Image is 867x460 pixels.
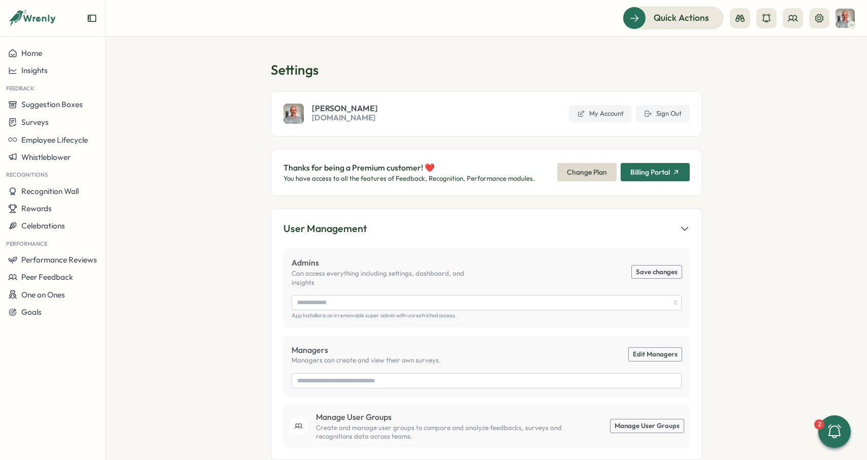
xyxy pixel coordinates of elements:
p: Manage User Groups [316,411,576,423]
span: My Account [589,109,624,118]
span: Celebrations [21,221,65,231]
span: Surveys [21,117,49,127]
span: One on Ones [21,290,65,300]
span: Insights [21,65,48,75]
a: Edit Managers [629,348,682,361]
span: Sign Out [656,109,682,118]
p: App Installer is an irremovable super admin with unrestricted access. [292,312,682,319]
p: Thanks for being a Premium customer! ❤️ [283,161,535,174]
span: Rewards [21,204,52,213]
p: Managers [292,344,441,356]
div: 2 [814,419,824,430]
span: Peer Feedback [21,272,73,282]
span: Quick Actions [654,11,709,24]
span: Performance Reviews [21,255,97,265]
p: Create and manage user groups to compare and analyze feedbacks, surveys and recognitions data acr... [316,423,576,441]
div: User Management [283,221,367,237]
a: My Account [569,105,632,122]
button: Change Plan [557,163,617,181]
p: Admins [292,256,487,269]
button: Sign Out [636,105,690,122]
span: [PERSON_NAME] [312,104,378,112]
span: Home [21,48,42,58]
img: Philipp Eberhardt [836,9,855,28]
button: User Management [283,221,690,237]
span: Change Plan [567,163,607,181]
span: Billing Portal [630,169,670,176]
span: Whistleblower [21,152,71,162]
img: Philipp Eberhardt [283,104,304,124]
p: Managers can create and view their own surveys. [292,356,441,365]
span: [DOMAIN_NAME] [312,112,378,123]
span: Goals [21,307,42,317]
button: Expand sidebar [87,13,97,23]
p: You have access to all the features of Feedback, Recognition, Performance modules. [283,174,535,183]
span: Recognition Wall [21,186,79,196]
a: Manage User Groups [611,419,684,433]
span: Employee Lifecycle [21,135,88,145]
span: Suggestion Boxes [21,100,83,109]
button: Save changes [632,266,682,279]
button: 2 [818,415,851,448]
button: Quick Actions [623,7,724,29]
button: Billing Portal [621,163,690,181]
p: Can access everything including settings, dashboard, and insights [292,269,487,287]
h1: Settings [271,61,702,79]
